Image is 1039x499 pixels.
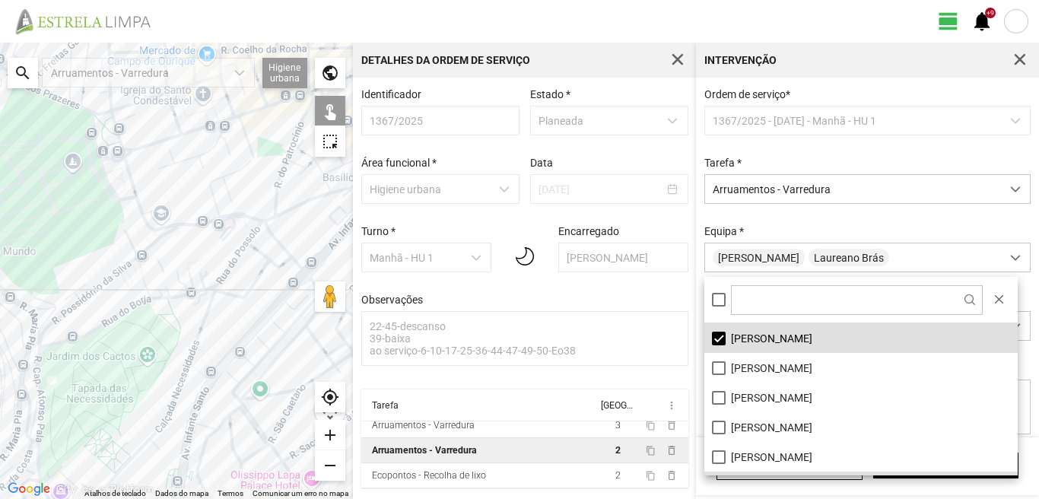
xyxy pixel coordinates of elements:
[704,88,790,100] span: Ordem de serviço
[530,157,553,169] label: Data
[601,400,633,411] div: [GEOGRAPHIC_DATA]
[155,488,208,499] button: Dados do mapa
[731,421,812,434] span: [PERSON_NAME]
[704,412,1018,442] li: Joaquim Dias
[985,8,996,18] div: +9
[666,444,678,456] span: delete_outline
[361,225,396,237] label: Turno *
[315,126,345,157] div: highlight_alt
[361,157,437,169] label: Área funcional *
[4,479,54,499] a: Abrir esta área no Google Maps (abre uma nova janela)
[361,294,423,306] label: Observações
[704,157,742,169] label: Tarefa *
[361,55,530,65] div: Detalhes da Ordem de Serviço
[516,240,534,272] img: 01n.svg
[315,450,345,481] div: remove
[1001,175,1031,203] div: dropdown trigger
[372,445,477,456] div: Arruamentos - Varredura
[372,420,475,431] div: Arruamentos - Varredura
[705,175,1001,203] span: Arruamentos - Varredura
[666,419,678,431] span: delete_outline
[937,10,960,33] span: view_day
[315,420,345,450] div: add
[666,399,678,412] span: more_vert
[372,400,399,411] div: Tarefa
[315,382,345,412] div: my_location
[731,451,812,463] span: [PERSON_NAME]
[809,249,889,266] span: Laureano Brás
[731,392,812,404] span: [PERSON_NAME]
[253,489,348,497] a: Comunicar um erro no mapa
[646,444,658,456] button: content_copy
[704,225,744,237] label: Equipa *
[361,88,421,100] label: Identificador
[315,96,345,126] div: touch_app
[558,225,619,237] label: Encarregado
[372,470,486,481] div: Ecopontos - Recolha de lixo
[615,420,621,431] span: 3
[4,479,54,499] img: Google
[704,323,1018,353] li: Álvaro Marinho
[530,88,570,100] label: Estado *
[704,383,1018,412] li: Hélder Cunha
[262,58,307,88] div: Higiene urbana
[646,471,656,481] span: content_copy
[704,353,1018,383] li: Artur Pereira
[731,332,812,345] span: [PERSON_NAME]
[8,58,38,88] div: search
[713,249,805,266] span: [PERSON_NAME]
[615,470,621,481] span: 2
[666,469,678,482] span: delete_outline
[218,489,243,497] a: Termos (abre num novo separador)
[731,362,812,374] span: [PERSON_NAME]
[646,419,658,431] button: content_copy
[704,442,1018,472] li: José Seixas
[315,58,345,88] div: public
[704,55,777,65] div: Intervenção
[11,8,167,35] img: file
[646,446,656,456] span: content_copy
[646,421,656,431] span: content_copy
[646,469,658,482] button: content_copy
[315,281,345,312] button: Arraste o Pegman para o mapa para abrir o Street View
[971,10,993,33] span: notifications
[615,445,621,456] span: 2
